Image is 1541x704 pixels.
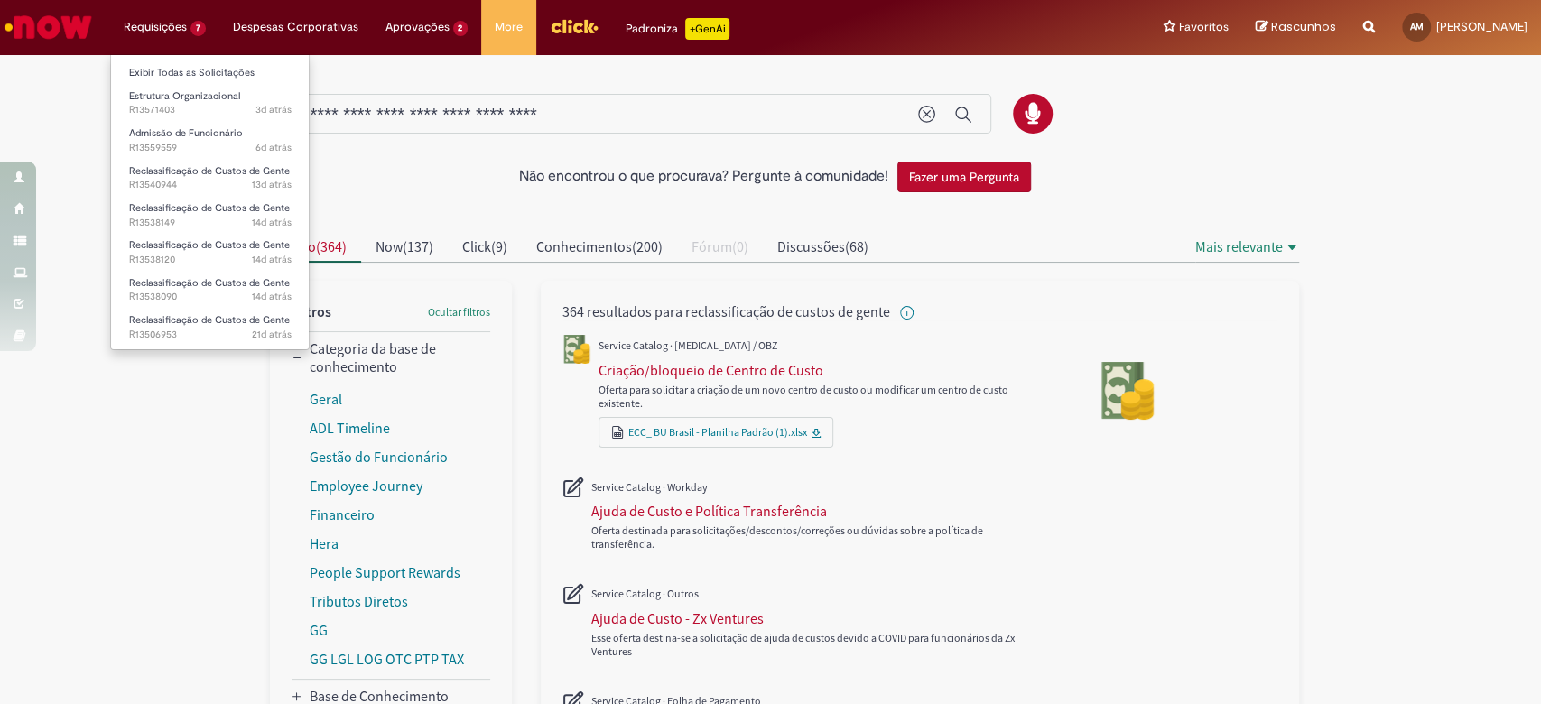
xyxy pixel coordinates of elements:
[252,253,292,266] span: 14d atrás
[111,310,310,344] a: Aberto R13506953 : Reclassificação de Custos de Gente
[129,328,292,342] span: R13506953
[129,253,292,267] span: R13538120
[129,126,243,140] span: Admissão de Funcionário
[252,253,292,266] time: 16/09/2025 08:48:21
[111,124,310,157] a: Aberto R13559559 : Admissão de Funcionário
[385,18,450,36] span: Aprovações
[1436,19,1527,34] span: [PERSON_NAME]
[1410,21,1424,32] span: AM
[129,201,290,215] span: Reclassificação de Custos de Gente
[626,18,729,40] div: Padroniza
[255,141,292,154] span: 6d atrás
[111,236,310,269] a: Aberto R13538120 : Reclassificação de Custos de Gente
[124,18,187,36] span: Requisições
[252,328,292,341] time: 09/09/2025 12:39:58
[255,103,292,116] time: 26/09/2025 16:01:59
[111,273,310,307] a: Aberto R13538090 : Reclassificação de Custos de Gente
[685,18,729,40] p: +GenAi
[2,9,95,45] img: ServiceNow
[129,238,290,252] span: Reclassificação de Custos de Gente
[519,169,888,185] h2: Não encontrou o que procurava? Pergunte à comunidade!
[111,162,310,195] a: Aberto R13540944 : Reclassificação de Custos de Gente
[550,13,599,40] img: click_logo_yellow_360x200.png
[129,216,292,230] span: R13538149
[111,63,310,83] a: Exibir Todas as Solicitações
[129,103,292,117] span: R13571403
[252,216,292,229] time: 16/09/2025 08:55:42
[129,141,292,155] span: R13559559
[252,328,292,341] span: 21d atrás
[255,141,292,154] time: 23/09/2025 14:57:54
[233,18,358,36] span: Despesas Corporativas
[111,87,310,120] a: Aberto R13571403 : Estrutura Organizacional
[252,178,292,191] span: 13d atrás
[252,216,292,229] span: 14d atrás
[111,199,310,232] a: Aberto R13538149 : Reclassificação de Custos de Gente
[453,21,469,36] span: 2
[129,276,290,290] span: Reclassificação de Custos de Gente
[1179,18,1229,36] span: Favoritos
[897,162,1031,192] button: Fazer uma Pergunta
[110,54,310,350] ul: Requisições
[252,178,292,191] time: 16/09/2025 16:49:10
[190,21,206,36] span: 7
[252,290,292,303] span: 14d atrás
[129,178,292,192] span: R13540944
[1256,19,1336,36] a: Rascunhos
[129,164,290,178] span: Reclassificação de Custos de Gente
[129,313,290,327] span: Reclassificação de Custos de Gente
[1271,18,1336,35] span: Rascunhos
[252,290,292,303] time: 16/09/2025 08:43:04
[129,290,292,304] span: R13538090
[255,103,292,116] span: 3d atrás
[129,89,240,103] span: Estrutura Organizacional
[495,18,523,36] span: More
